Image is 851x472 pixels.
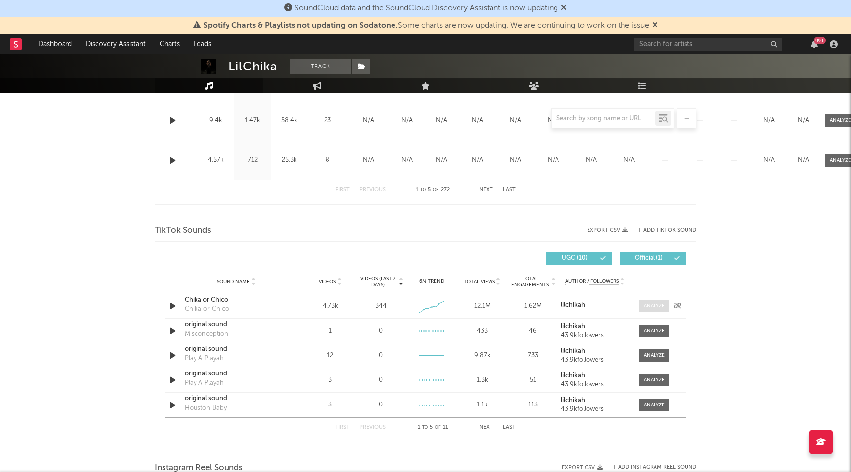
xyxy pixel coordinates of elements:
button: First [335,187,350,193]
span: Dismiss [561,4,567,12]
span: Sound Name [217,279,250,285]
div: 1.62M [510,302,556,311]
button: Previous [360,187,386,193]
button: + Add TikTok Sound [638,228,696,233]
a: Chika or Chico [185,295,288,305]
div: 43.9k followers [561,381,629,388]
div: N/A [461,155,494,165]
div: Misconception [185,329,228,339]
button: + Add TikTok Sound [628,228,696,233]
span: Videos (last 7 days) [358,276,398,288]
button: First [335,425,350,430]
button: Next [479,425,493,430]
a: original sound [185,320,288,330]
div: Play A Playah [185,378,224,388]
div: 46 [510,326,556,336]
div: Play A Playah [185,354,224,364]
button: UGC(10) [546,252,612,265]
a: original sound [185,394,288,404]
button: Last [503,425,516,430]
a: lilchikah [561,323,629,330]
div: N/A [754,116,784,126]
span: of [435,425,441,430]
div: 113 [510,400,556,410]
div: LilChika [229,59,277,74]
div: N/A [537,155,570,165]
div: 4.73k [307,302,353,311]
span: of [433,188,439,192]
button: Official(1) [620,252,686,265]
span: Official ( 1 ) [626,255,671,261]
button: Next [479,187,493,193]
div: Chika or Chico [185,304,229,314]
button: Track [290,59,351,74]
span: Author / Followers [565,278,619,285]
div: 43.9k followers [561,357,629,364]
a: original sound [185,369,288,379]
div: 4.57k [199,155,231,165]
div: 43.9k followers [561,406,629,413]
strong: lilchikah [561,348,585,354]
a: Discovery Assistant [79,34,153,54]
span: Total Engagements [510,276,550,288]
span: SoundCloud data and the SoundCloud Discovery Assistant is now updating [295,4,558,12]
input: Search by song name or URL [552,115,655,123]
a: lilchikah [561,397,629,404]
div: N/A [613,155,646,165]
div: 51 [510,375,556,385]
div: 3 [307,375,353,385]
span: UGC ( 10 ) [552,255,597,261]
span: Dismiss [652,22,658,30]
div: N/A [788,155,818,165]
div: N/A [350,155,387,165]
div: 3 [307,400,353,410]
div: 1.1k [459,400,505,410]
span: TikTok Sounds [155,225,211,236]
div: 1 5 272 [405,184,459,196]
button: Export CSV [562,465,603,471]
button: 99+ [811,40,818,48]
div: + Add Instagram Reel Sound [603,465,696,470]
a: Leads [187,34,218,54]
div: 712 [236,155,268,165]
button: Last [503,187,516,193]
div: 12.1M [459,302,505,311]
div: 0 [379,326,383,336]
div: 9.87k [459,351,505,361]
div: Houston Baby [185,404,227,413]
a: lilchikah [561,302,629,309]
strong: lilchikah [561,397,585,404]
div: N/A [575,155,608,165]
a: Dashboard [32,34,79,54]
div: 1.3k [459,375,505,385]
div: 43.9k followers [561,332,629,339]
strong: lilchikah [561,372,585,379]
a: lilchikah [561,348,629,355]
span: Videos [319,279,336,285]
button: + Add Instagram Reel Sound [613,465,696,470]
div: 344 [375,302,387,311]
div: 8 [310,155,345,165]
div: N/A [392,155,422,165]
a: original sound [185,344,288,354]
div: N/A [426,155,456,165]
strong: lilchikah [561,302,585,308]
strong: lilchikah [561,323,585,330]
span: to [422,425,428,430]
span: to [420,188,426,192]
span: : Some charts are now updating. We are continuing to work on the issue [203,22,649,30]
div: 1 [307,326,353,336]
div: 6M Trend [409,278,455,285]
div: 0 [379,375,383,385]
span: Spotify Charts & Playlists not updating on Sodatone [203,22,395,30]
div: 12 [307,351,353,361]
a: Charts [153,34,187,54]
a: lilchikah [561,372,629,379]
div: 0 [379,400,383,410]
input: Search for artists [634,38,782,51]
